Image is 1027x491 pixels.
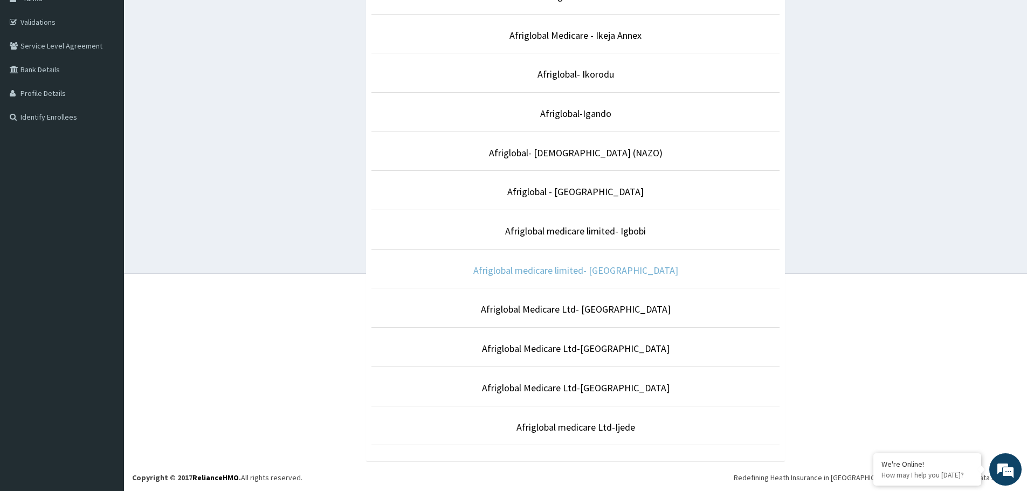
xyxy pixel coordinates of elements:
a: Afriglobal medicare limited- [GEOGRAPHIC_DATA] [473,264,678,276]
a: Afriglobal Medicare Ltd- [GEOGRAPHIC_DATA] [481,303,671,315]
div: Redefining Heath Insurance in [GEOGRAPHIC_DATA] using Telemedicine and Data Science! [734,472,1019,483]
strong: Copyright © 2017 . [132,473,241,482]
a: Afriglobal- Ikorodu [537,68,614,80]
a: Afriglobal Medicare Ltd-[GEOGRAPHIC_DATA] [482,382,670,394]
div: We're Online! [881,459,973,469]
a: Afriglobal Medicare Ltd-[GEOGRAPHIC_DATA] [482,342,670,355]
a: Afriglobal Medicare - Ikeja Annex [509,29,642,42]
a: Afriglobal medicare limited- Igbobi [505,225,646,237]
a: Afriglobal-Igando [540,107,611,120]
a: Afriglobal - [GEOGRAPHIC_DATA] [507,185,644,198]
footer: All rights reserved. [124,273,1027,491]
a: RelianceHMO [192,473,239,482]
p: How may I help you today? [881,471,973,480]
a: Afriglobal medicare Ltd-Ijede [516,421,635,433]
a: Afriglobal- [DEMOGRAPHIC_DATA] (NAZO) [489,147,663,159]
